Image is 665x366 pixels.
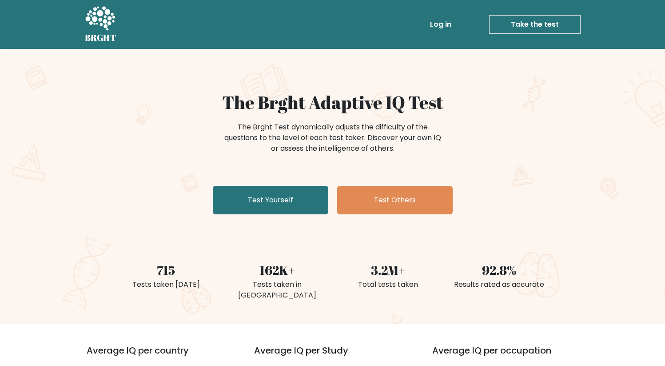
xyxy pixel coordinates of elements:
div: Total tests taken [338,279,438,290]
a: Take the test [489,15,581,34]
h1: The Brght Adaptive IQ Test [116,92,550,113]
div: 92.8% [449,261,550,279]
div: 162K+ [227,261,327,279]
h5: BRGHT [85,32,117,43]
div: 3.2M+ [338,261,438,279]
div: The Brght Test dynamically adjusts the difficulty of the questions to the level of each test take... [222,122,444,154]
a: Test Others [337,186,453,214]
div: Results rated as accurate [449,279,550,290]
div: Tests taken in [GEOGRAPHIC_DATA] [227,279,327,301]
a: Log in [426,16,455,33]
a: BRGHT [85,4,117,45]
a: Test Yourself [213,186,328,214]
div: 715 [116,261,216,279]
div: Tests taken [DATE] [116,279,216,290]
